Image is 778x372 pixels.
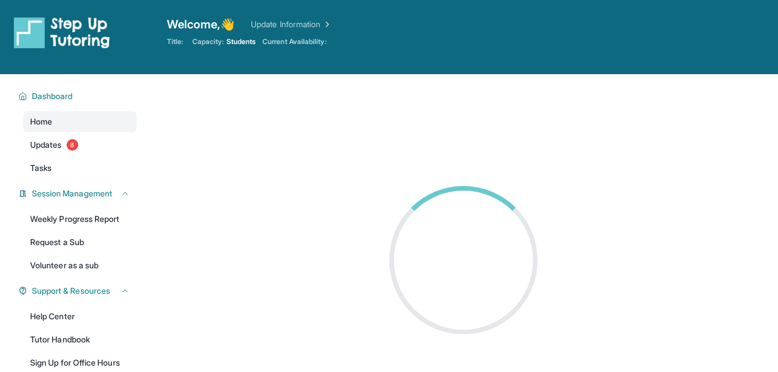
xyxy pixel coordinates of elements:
span: Support & Resources [32,285,110,297]
img: Chevron Right [320,19,332,30]
span: Title: [167,37,183,46]
a: Update Information [251,19,332,30]
span: Capacity: [192,37,224,46]
button: Dashboard [27,90,130,102]
a: Help Center [23,306,137,327]
a: Updates8 [23,134,137,155]
span: Home [30,116,52,127]
a: Tutor Handbook [23,329,137,350]
button: Session Management [27,188,130,199]
span: Session Management [32,188,112,199]
a: Request a Sub [23,232,137,253]
a: Volunteer as a sub [23,255,137,276]
span: Welcome, 👋 [167,16,235,32]
a: Weekly Progress Report [23,209,137,229]
span: Students [227,37,256,46]
button: Support & Resources [27,285,130,297]
span: Tasks [30,162,52,174]
img: logo [14,16,110,49]
span: Updates [30,139,62,151]
a: Tasks [23,158,137,178]
span: Dashboard [32,90,73,102]
span: 8 [67,139,78,151]
a: Home [23,111,137,132]
span: Current Availability: [262,37,326,46]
